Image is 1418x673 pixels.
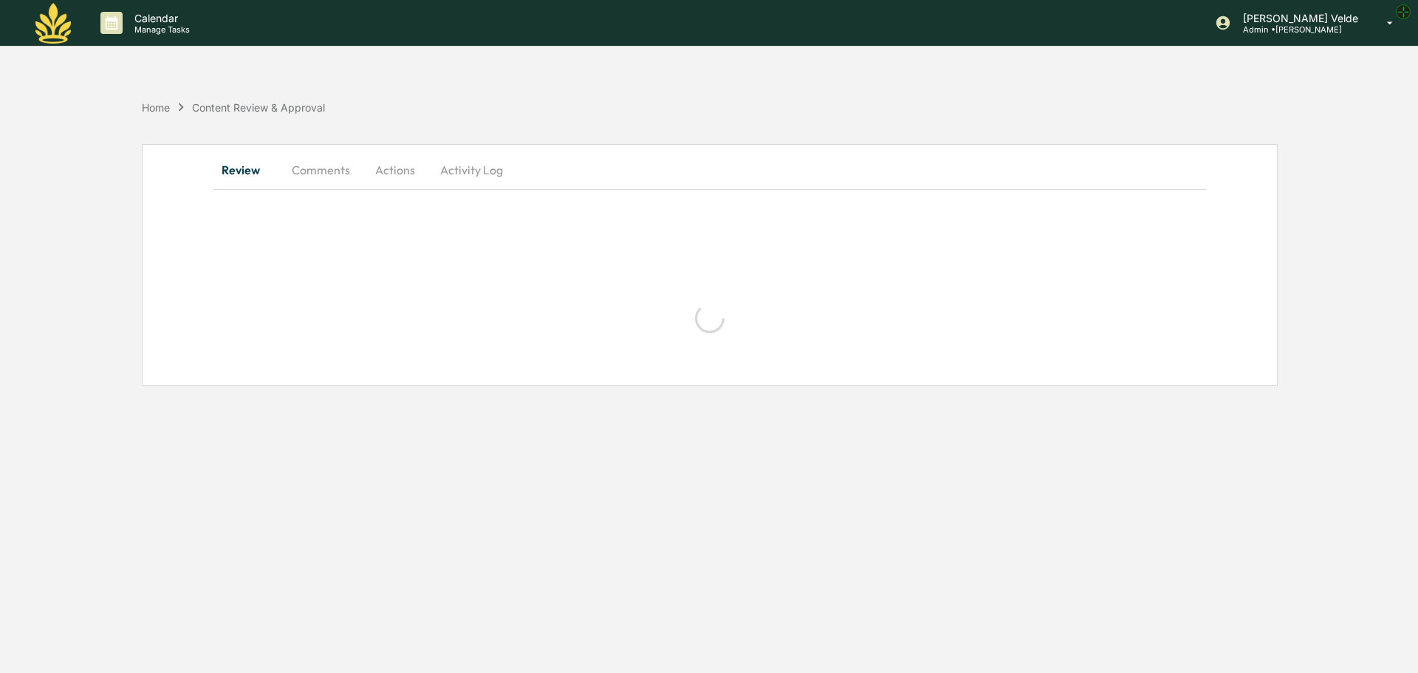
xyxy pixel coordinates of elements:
[123,24,197,35] p: Manage Tasks
[213,152,1206,188] div: secondary tabs example
[35,3,71,44] img: logo
[362,152,428,188] button: Actions
[123,12,197,24] p: Calendar
[192,101,325,114] div: Content Review & Approval
[1231,12,1366,24] p: [PERSON_NAME] Velde
[280,152,362,188] button: Comments
[213,152,280,188] button: Review
[142,101,170,114] div: Home
[1231,24,1366,35] p: Admin • [PERSON_NAME]
[428,152,515,188] button: Activity Log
